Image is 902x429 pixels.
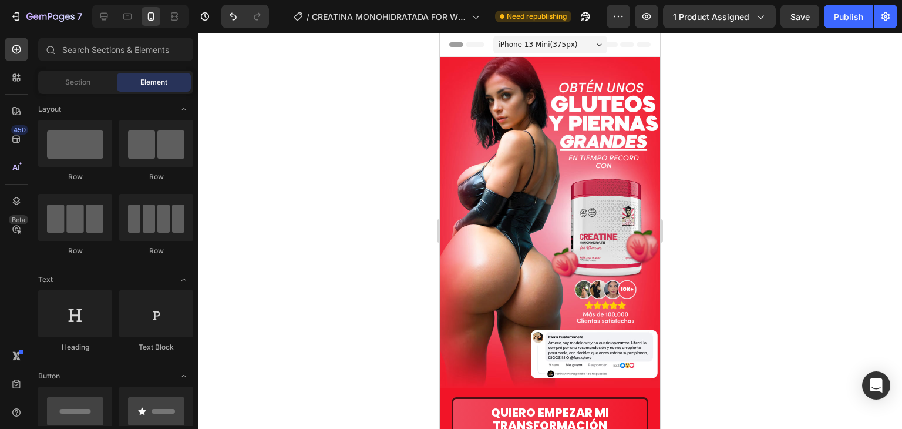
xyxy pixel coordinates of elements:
div: 450 [11,125,28,135]
span: / [307,11,309,23]
div: Open Intercom Messenger [862,371,890,400]
span: Toggle open [174,270,193,289]
span: QUIERO EMPEZAR MI TRANSFORMACIÓN [51,371,169,401]
p: 7 [77,9,82,24]
span: Need republishing [507,11,567,22]
div: Heading [38,342,112,353]
span: Layout [38,104,61,115]
button: 1 product assigned [663,5,776,28]
button: Save [780,5,819,28]
div: Row [38,246,112,256]
span: CREATINA MONOHIDRATADA FOR WOMAN [312,11,467,23]
input: Search Sections & Elements [38,38,193,61]
span: 1 product assigned [673,11,749,23]
div: Undo/Redo [221,5,269,28]
iframe: Design area [440,33,660,429]
span: Section [65,77,90,88]
span: Save [790,12,810,22]
span: Toggle open [174,367,193,386]
div: Text Block [119,342,193,353]
div: Publish [834,11,863,23]
span: Toggle open [174,100,193,119]
button: Publish [824,5,873,28]
div: Beta [9,215,28,224]
span: Text [38,274,53,285]
span: Element [140,77,167,88]
div: Row [119,172,193,182]
button: 7 [5,5,87,28]
div: Row [119,246,193,256]
span: Button [38,371,60,381]
div: Row [38,172,112,182]
button: <p><span style="color:#FFFFFF;font-size:20px;">QUIERO EMPEZAR MI TRANSFORMACIÓN</span></p> [12,364,208,408]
